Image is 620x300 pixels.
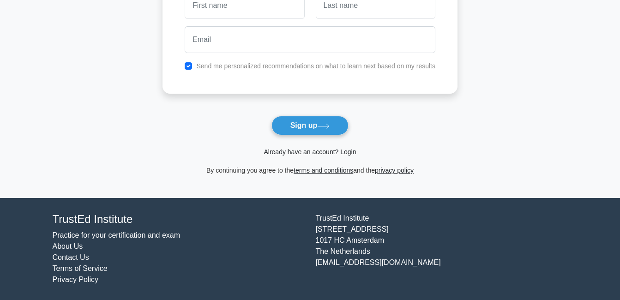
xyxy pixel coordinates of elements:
[53,253,89,261] a: Contact Us
[264,148,356,156] a: Already have an account? Login
[53,276,99,283] a: Privacy Policy
[53,231,181,239] a: Practice for your certification and exam
[375,167,414,174] a: privacy policy
[294,167,353,174] a: terms and conditions
[271,116,349,135] button: Sign up
[53,264,108,272] a: Terms of Service
[53,242,83,250] a: About Us
[185,26,435,53] input: Email
[157,165,463,176] div: By continuing you agree to the and the
[53,213,305,226] h4: TrustEd Institute
[310,213,573,285] div: TrustEd Institute [STREET_ADDRESS] 1017 HC Amsterdam The Netherlands [EMAIL_ADDRESS][DOMAIN_NAME]
[196,62,435,70] label: Send me personalized recommendations on what to learn next based on my results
